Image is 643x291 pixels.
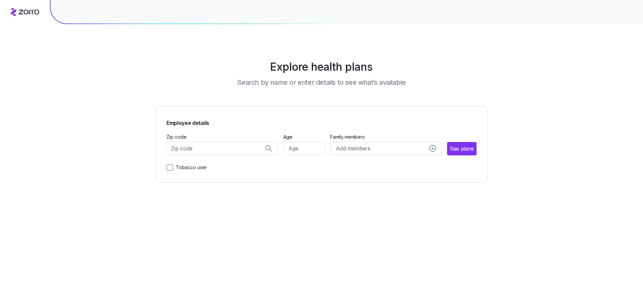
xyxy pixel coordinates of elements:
span: Employee details [166,117,209,127]
svg: add icon [429,145,436,152]
h1: Explore health plans [172,59,471,75]
label: Age [283,133,292,141]
span: Add members [336,144,370,153]
span: See plans [450,145,474,153]
input: Zip code [166,142,278,155]
button: See plans [447,142,477,155]
input: Age [283,142,325,155]
label: Zip code [166,133,187,141]
h3: Search by name or enter details to see what’s available [237,78,406,87]
span: Family members [330,134,442,140]
label: Tobacco user [173,163,207,171]
button: Add membersadd icon [330,142,442,155]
